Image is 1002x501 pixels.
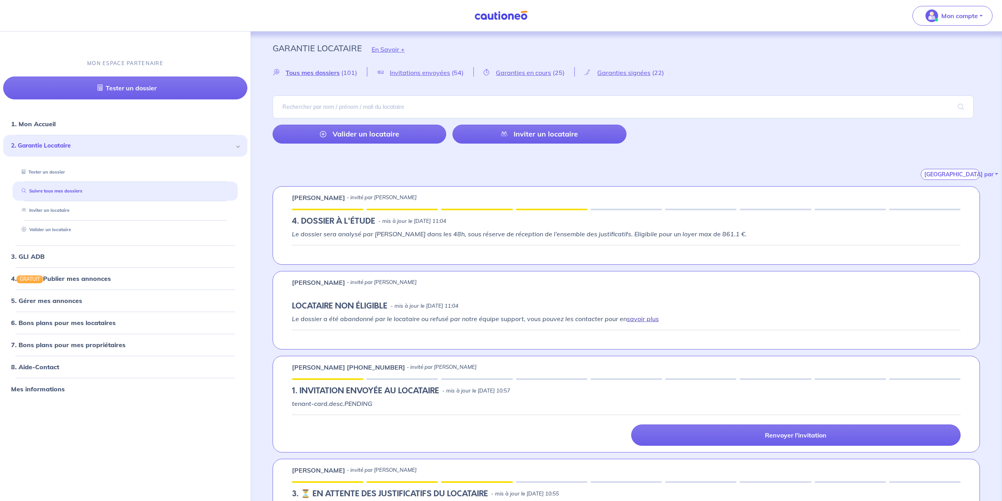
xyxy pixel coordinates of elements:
[474,69,574,76] a: Garanties en cours(25)
[11,363,59,371] a: 8. Aide-Contact
[292,217,375,226] h5: 4. DOSSIER À L'ÉTUDE
[13,223,238,236] div: Valider un locataire
[3,381,247,397] div: Mes informations
[941,11,978,21] p: Mon compte
[390,69,450,77] span: Invitations envoyées
[292,363,405,372] p: [PERSON_NAME] [PHONE_NUMBER]
[273,41,362,55] p: Garantie Locataire
[19,188,82,194] a: Suivre tous mes dossiers
[925,9,938,22] img: illu_account_valid_menu.svg
[912,6,993,26] button: illu_account_valid_menu.svgMon compte
[597,69,651,77] span: Garanties signées
[292,301,387,311] h5: LOCATAIRE NON ÉLIGIBLE
[921,169,980,180] button: [GEOGRAPHIC_DATA] par
[765,431,826,439] p: Renvoyer l'invitation
[347,279,417,286] p: - invité par [PERSON_NAME]
[3,135,247,157] div: 2. Garantie Locataire
[362,38,415,61] button: En Savoir +
[11,120,56,128] a: 1. Mon Accueil
[19,227,71,232] a: Valider un locataire
[652,69,664,77] span: (22)
[273,69,367,76] a: Tous mes dossiers(101)
[3,315,247,331] div: 6. Bons plans pour mes locataires
[627,315,659,323] a: savoir plus
[11,297,82,305] a: 5. Gérer mes annonces
[3,77,247,99] a: Tester un dossier
[367,69,473,76] a: Invitations envoyées(54)
[292,386,961,396] div: state: PENDING, Context:
[948,96,974,118] span: search
[13,204,238,217] div: Inviter un locataire
[292,230,747,238] em: Le dossier sera analysé par [PERSON_NAME] dans les 48h, sous réserve de réception de l’ensemble d...
[292,315,659,323] em: Le dossier a été abandonné par le locataire ou refusé par notre équipe support, vous pouvez les c...
[292,193,345,202] p: [PERSON_NAME]
[11,385,65,393] a: Mes informations
[292,465,345,475] p: [PERSON_NAME]
[452,69,464,77] span: (54)
[273,125,446,144] a: Valider un locataire
[378,217,446,225] p: - mis à jour le [DATE] 11:04
[292,301,961,311] div: state: ARCHIVED, Context: ,NULL-NO-CERTIFICATE
[631,424,961,446] a: Renvoyer l'invitation
[3,293,247,308] div: 5. Gérer mes annonces
[292,399,961,408] p: tenant-card.desc.PENDING
[292,278,345,287] p: [PERSON_NAME]
[13,166,238,179] div: Tester un dossier
[292,386,439,396] h5: 1.︎ INVITATION ENVOYÉE AU LOCATAIRE
[3,359,247,375] div: 8. Aide-Contact
[471,11,531,21] img: Cautioneo
[442,387,510,395] p: - mis à jour le [DATE] 10:57
[13,185,238,198] div: Suivre tous mes dossiers
[452,125,626,144] a: Inviter un locataire
[292,489,488,499] h5: 3. ⏳️️ EN ATTENTE DES JUSTIFICATIFS DU LOCATAIRE
[292,217,961,226] div: state: RENTER-DOCUMENTS-TO-EVALUATE, Context: ,NULL-NO-CERTIFICATE
[273,95,974,118] input: Rechercher par nom / prénom / mail du locataire
[19,169,65,175] a: Tester un dossier
[347,194,417,202] p: - invité par [PERSON_NAME]
[3,249,247,264] div: 3. GLI ADB
[19,208,69,213] a: Inviter un locataire
[407,363,477,371] p: - invité par [PERSON_NAME]
[11,141,234,150] span: 2. Garantie Locataire
[11,252,45,260] a: 3. GLI ADB
[292,489,961,499] div: state: RENTER-DOCUMENTS-IN-PENDING, Context: ,NULL-NO-CERTIFICATE
[496,69,551,77] span: Garanties en cours
[391,302,458,310] p: - mis à jour le [DATE] 11:04
[11,319,116,327] a: 6. Bons plans pour mes locataires
[3,271,247,286] div: 4.GRATUITPublier mes annonces
[347,466,417,474] p: - invité par [PERSON_NAME]
[491,490,559,498] p: - mis à jour le [DATE] 10:55
[341,69,357,77] span: (101)
[11,341,125,349] a: 7. Bons plans pour mes propriétaires
[3,337,247,353] div: 7. Bons plans pour mes propriétaires
[575,69,674,76] a: Garanties signées(22)
[11,275,111,282] a: 4.GRATUITPublier mes annonces
[286,69,340,77] span: Tous mes dossiers
[553,69,565,77] span: (25)
[3,116,247,132] div: 1. Mon Accueil
[87,60,163,67] p: MON ESPACE PARTENAIRE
